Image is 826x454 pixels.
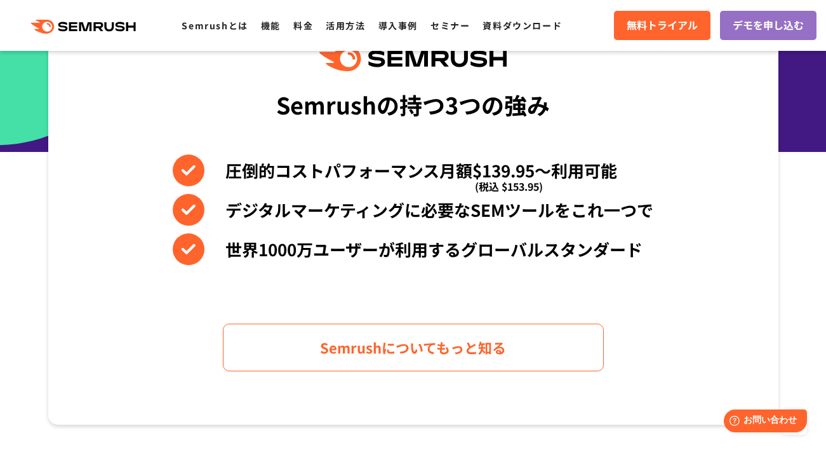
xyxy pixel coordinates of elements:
a: セミナー [430,19,470,32]
li: 世界1000万ユーザーが利用するグローバルスタンダード [173,233,653,265]
a: Semrushとは [182,19,248,32]
a: Semrushについてもっと知る [223,324,604,371]
div: Semrushの持つ3つの強み [276,81,550,128]
img: Semrush [319,46,506,71]
a: デモを申し込む [720,11,816,40]
a: 活用方法 [326,19,365,32]
span: 無料トライアル [627,17,698,34]
span: Semrushについてもっと知る [320,336,506,359]
a: 資料ダウンロード [483,19,562,32]
span: (税込 $153.95) [475,170,543,202]
a: 導入事例 [378,19,418,32]
a: 無料トライアル [614,11,710,40]
li: 圧倒的コストパフォーマンス月額$139.95〜利用可能 [173,155,653,186]
iframe: Help widget launcher [713,404,812,440]
li: デジタルマーケティングに必要なSEMツールをこれ一つで [173,194,653,226]
span: デモを申し込む [733,17,804,34]
a: 料金 [293,19,313,32]
a: 機能 [261,19,281,32]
